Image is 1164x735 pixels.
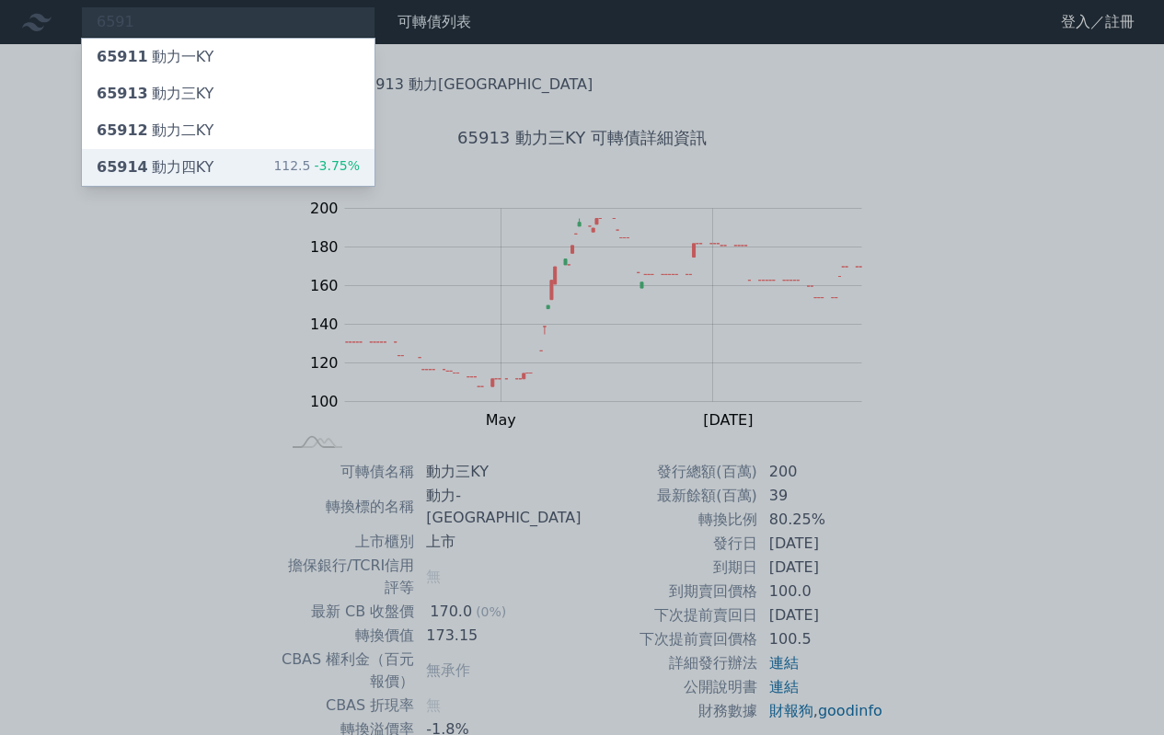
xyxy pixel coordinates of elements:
[97,120,213,142] div: 動力二KY
[82,39,375,75] a: 65911動力一KY
[310,158,360,173] span: -3.75%
[97,158,148,176] span: 65914
[97,48,148,65] span: 65911
[97,83,213,105] div: 動力三KY
[82,149,375,186] a: 65914動力四KY 112.5-3.75%
[97,121,148,139] span: 65912
[273,156,360,178] div: 112.5
[97,156,213,178] div: 動力四KY
[82,75,375,112] a: 65913動力三KY
[82,112,375,149] a: 65912動力二KY
[97,46,213,68] div: 動力一KY
[97,85,148,102] span: 65913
